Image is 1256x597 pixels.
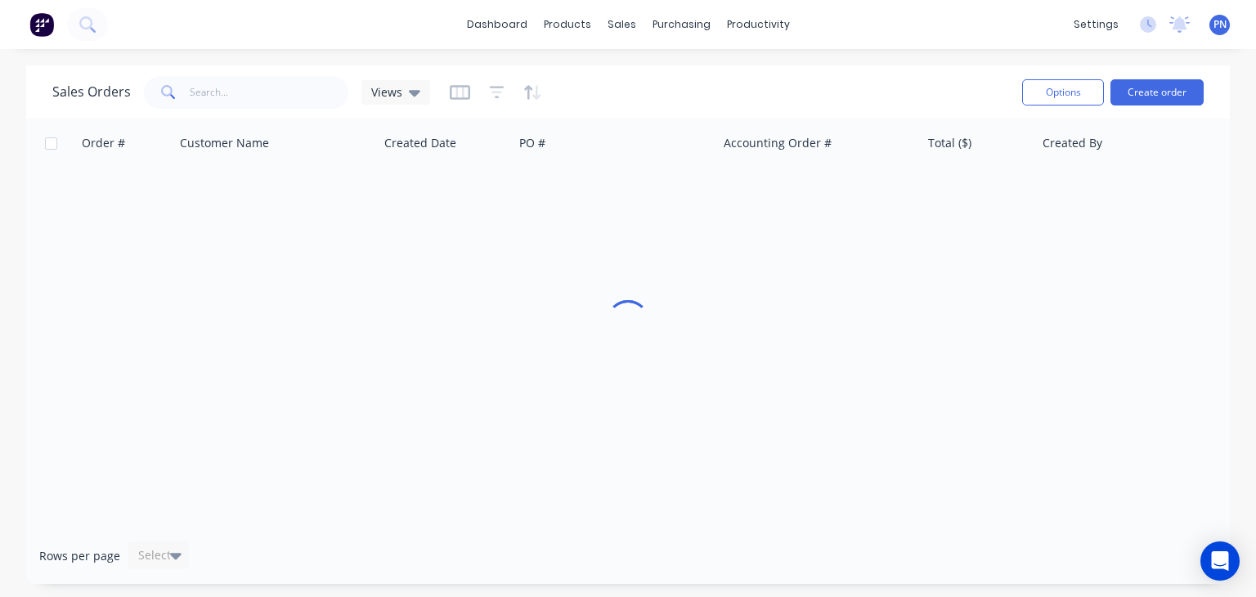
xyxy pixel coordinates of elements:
[1200,541,1240,581] div: Open Intercom Messenger
[384,135,456,151] div: Created Date
[459,12,536,37] a: dashboard
[519,135,545,151] div: PO #
[1213,17,1227,32] span: PN
[138,547,181,563] div: Select...
[190,76,349,109] input: Search...
[928,135,971,151] div: Total ($)
[82,135,125,151] div: Order #
[371,83,402,101] span: Views
[29,12,54,37] img: Factory
[52,84,131,100] h1: Sales Orders
[180,135,269,151] div: Customer Name
[1110,79,1204,105] button: Create order
[39,548,120,564] span: Rows per page
[644,12,719,37] div: purchasing
[1022,79,1104,105] button: Options
[1043,135,1102,151] div: Created By
[1065,12,1127,37] div: settings
[599,12,644,37] div: sales
[719,12,798,37] div: productivity
[536,12,599,37] div: products
[724,135,832,151] div: Accounting Order #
